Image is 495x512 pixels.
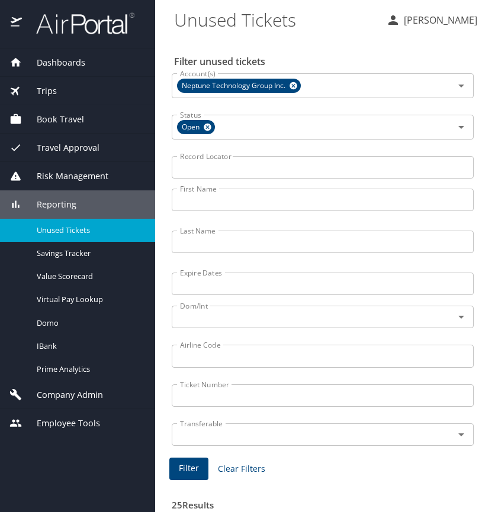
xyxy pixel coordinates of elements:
[37,364,141,375] span: Prime Analytics
[22,113,84,126] span: Book Travel
[174,1,377,38] h1: Unused Tickets
[179,461,199,476] span: Filter
[169,458,208,481] button: Filter
[37,341,141,352] span: IBank
[22,198,76,211] span: Reporting
[213,458,270,480] button: Clear Filters
[177,79,301,93] div: Neptune Technology Group Inc.
[453,77,470,94] button: Open
[218,462,265,477] span: Clear Filters
[37,271,141,282] span: Value Scorecard
[172,491,474,512] h3: 25 Results
[37,248,141,259] span: Savings Tracker
[22,56,85,69] span: Dashboards
[23,12,134,35] img: airportal-logo.png
[453,309,470,325] button: Open
[37,317,141,329] span: Domo
[22,388,103,401] span: Company Admin
[22,141,99,154] span: Travel Approval
[177,121,207,134] span: Open
[177,80,292,92] span: Neptune Technology Group Inc.
[37,294,141,305] span: Virtual Pay Lookup
[400,13,477,27] p: [PERSON_NAME]
[174,52,476,71] h2: Filter unused tickets
[381,9,482,31] button: [PERSON_NAME]
[453,426,470,443] button: Open
[22,85,57,98] span: Trips
[37,225,141,236] span: Unused Tickets
[22,170,108,183] span: Risk Management
[22,417,100,430] span: Employee Tools
[177,120,215,134] div: Open
[11,12,23,35] img: icon-airportal.png
[453,119,470,135] button: Open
